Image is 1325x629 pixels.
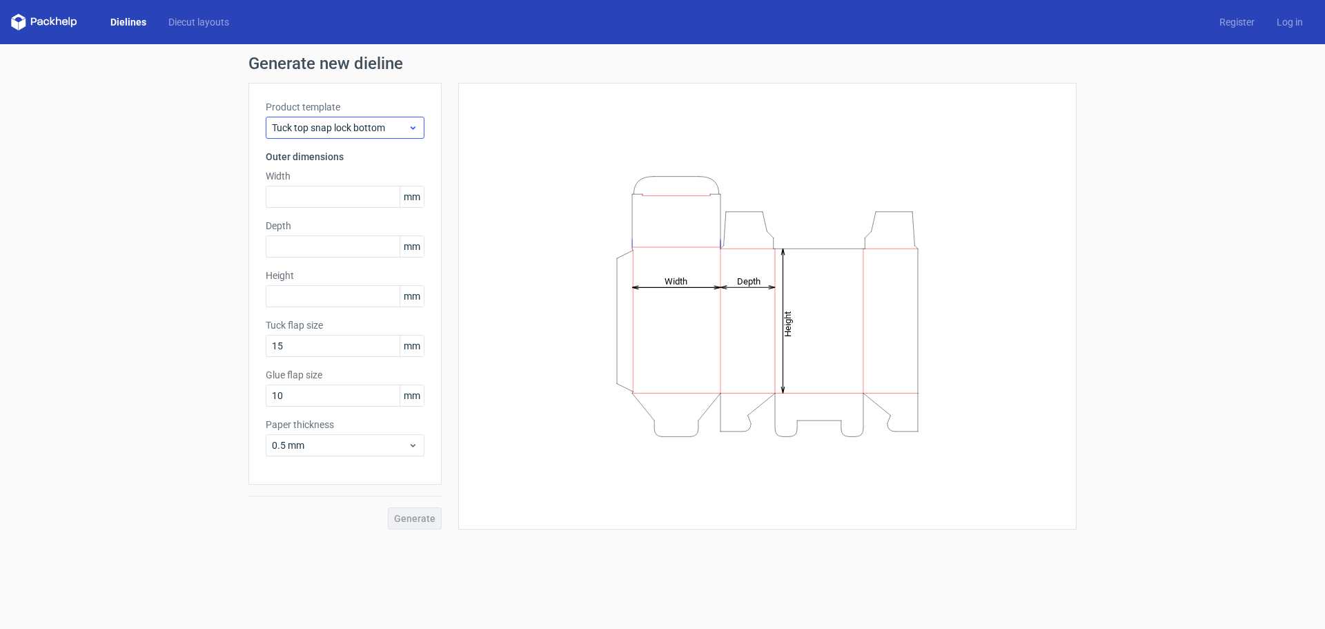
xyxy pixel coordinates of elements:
label: Tuck flap size [266,318,424,332]
a: Log in [1266,15,1314,29]
a: Register [1208,15,1266,29]
tspan: Depth [737,275,760,286]
label: Depth [266,219,424,233]
span: mm [400,186,424,207]
tspan: Width [665,275,687,286]
label: Glue flap size [266,368,424,382]
h3: Outer dimensions [266,150,424,164]
label: Height [266,269,424,282]
label: Paper thickness [266,418,424,432]
label: Product template [266,100,424,114]
span: Tuck top snap lock bottom [272,121,408,135]
span: 0.5 mm [272,438,408,452]
span: mm [400,286,424,307]
a: Diecut layouts [157,15,240,29]
a: Dielines [99,15,157,29]
label: Width [266,169,424,183]
span: mm [400,385,424,406]
span: mm [400,336,424,356]
tspan: Height [783,311,793,336]
h1: Generate new dieline [248,55,1077,72]
span: mm [400,236,424,257]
